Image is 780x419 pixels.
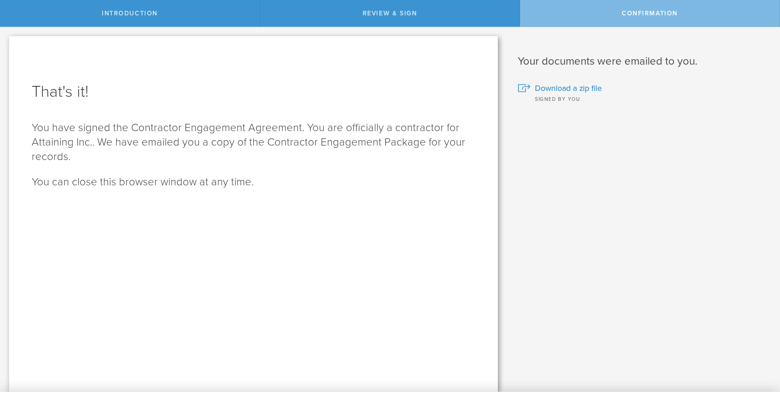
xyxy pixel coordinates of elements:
[102,9,158,17] span: Introduction
[32,121,475,164] p: You have signed the Contractor Engagement Agreement. You are officially a contractor for Attainin...
[32,81,475,103] h1: That's it!
[518,54,766,69] h1: Your documents were emailed to you.
[32,175,475,189] p: You can close this browser window at any time.
[622,9,678,17] span: Confirmation
[363,9,417,17] span: Review & sign
[518,94,766,103] div: Signed by you
[535,82,602,94] span: Download a zip file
